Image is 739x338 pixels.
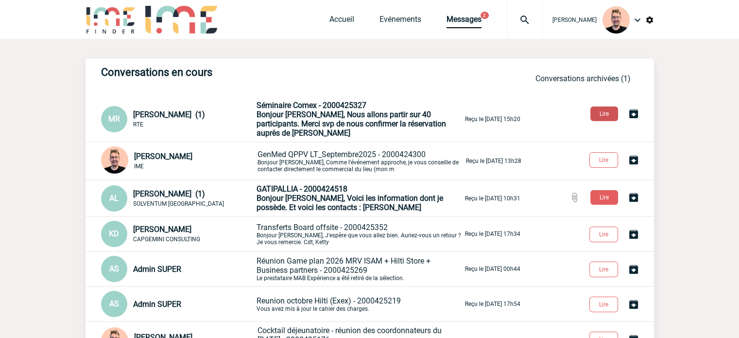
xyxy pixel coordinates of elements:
[628,154,639,166] img: Archiver la conversation
[589,297,618,312] button: Lire
[379,15,421,28] a: Evénements
[257,296,401,305] span: Reunion octobre Hilti (Exex) - 2000425219
[465,195,520,202] p: Reçu le [DATE] 10h31
[257,296,463,312] p: Vous avez mis à jour le cahier des charges.
[101,106,255,132] div: Conversation privée : Client - Agence
[628,108,639,120] img: Archiver la conversation
[101,299,520,308] a: AS Admin SUPER Reunion octobre Hilti (Exex) - 2000425219Vous avez mis à jour le cahier des charge...
[109,194,119,203] span: AL
[109,264,119,273] span: AS
[583,108,628,118] a: Lire
[133,189,205,198] span: [PERSON_NAME] (1)
[465,116,520,123] p: Reçu le [DATE] 15h20
[582,155,628,164] a: Lire
[465,301,520,307] p: Reçu le [DATE] 17h54
[589,227,618,242] button: Lire
[447,15,481,28] a: Messages
[329,15,354,28] a: Accueil
[582,229,628,238] a: Lire
[133,110,205,119] span: [PERSON_NAME] (1)
[466,158,521,164] p: Reçu le [DATE] 13h28
[257,194,443,212] span: Bonjour [PERSON_NAME], Voici les information dont je possède. Et voici les contacts : [PERSON_NAME]
[628,192,639,203] img: Archiver la conversation
[583,192,628,201] a: Lire
[101,146,256,176] div: Conversation privée : Client - Agence
[628,229,639,240] img: Archiver la conversation
[257,101,366,110] span: Séminaire Comex - 2000425327
[134,152,192,161] span: [PERSON_NAME]
[101,291,255,317] div: Conversation privée : Client - Agence
[590,190,618,205] button: Lire
[133,300,181,309] span: Admin SUPER
[257,256,430,275] span: Réunion Game plan 2026 MRV ISAM + Hilti Store + Business partners - 2000425269
[101,114,520,123] a: MR [PERSON_NAME] (1) RTE Séminaire Comex - 2000425327Bonjour [PERSON_NAME], Nous allons partir su...
[109,299,119,308] span: AS
[133,236,200,243] span: CAPGEMINI CONSULTING
[101,229,520,238] a: KD [PERSON_NAME] CAPGEMINI CONSULTING Transferts Board offsite - 2000425352Bonjour [PERSON_NAME],...
[257,223,463,246] p: Bonjour [PERSON_NAME], J'espère que vous allez bien. Auriez-vous un retour ? Je vous remercie. Cd...
[481,12,489,19] button: 2
[552,17,597,23] span: [PERSON_NAME]
[86,6,136,34] img: IME-Finder
[108,114,120,124] span: MR
[589,262,618,277] button: Lire
[590,107,618,121] button: Lire
[133,265,181,274] span: Admin SUPER
[257,184,347,194] span: GATIPALLIA - 2000424518
[628,264,639,275] img: Archiver la conversation
[109,229,119,238] span: KD
[101,66,393,78] h3: Conversations en cours
[602,6,630,34] img: 129741-1.png
[589,152,618,168] button: Lire
[465,266,520,272] p: Reçu le [DATE] 00h44
[133,121,143,128] span: RTE
[628,299,639,310] img: Archiver la conversation
[257,256,463,282] p: Le prestataire MAB Expérience a été retiré de la sélection.
[258,150,426,159] span: GenMed QPPV LT_Septembre2025 - 2000424300
[101,156,521,165] a: [PERSON_NAME] IME GenMed QPPV LT_Septembre2025 - 2000424300Bonjour [PERSON_NAME], Comme l'événeme...
[101,146,128,174] img: 129741-1.png
[101,264,520,273] a: AS Admin SUPER Réunion Game plan 2026 MRV ISAM + Hilti Store + Business partners - 2000425269Le p...
[134,163,144,170] span: IME
[101,185,255,212] div: Conversation privée : Client - Agence
[101,221,255,247] div: Conversation privée : Client - Agence
[465,231,520,237] p: Reçu le [DATE] 17h34
[101,256,255,282] div: Conversation privée : Client - Agence
[582,264,628,273] a: Lire
[257,110,446,138] span: Bonjour [PERSON_NAME], Nous allons partir sur 40 participants. Merci svp de nous confirmer la rés...
[582,299,628,308] a: Lire
[257,223,388,232] span: Transferts Board offsite - 2000425352
[258,150,464,173] p: Bonjour [PERSON_NAME], Comme l'événement approche, je vous conseille de contacter directement le ...
[101,193,520,202] a: AL [PERSON_NAME] (1) SOLVENTUM [GEOGRAPHIC_DATA] GATIPALLIA - 2000424518Bonjour [PERSON_NAME], Vo...
[535,74,631,83] a: Conversations archivées (1)
[133,225,191,234] span: [PERSON_NAME]
[133,200,224,207] span: SOLVENTUM [GEOGRAPHIC_DATA]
